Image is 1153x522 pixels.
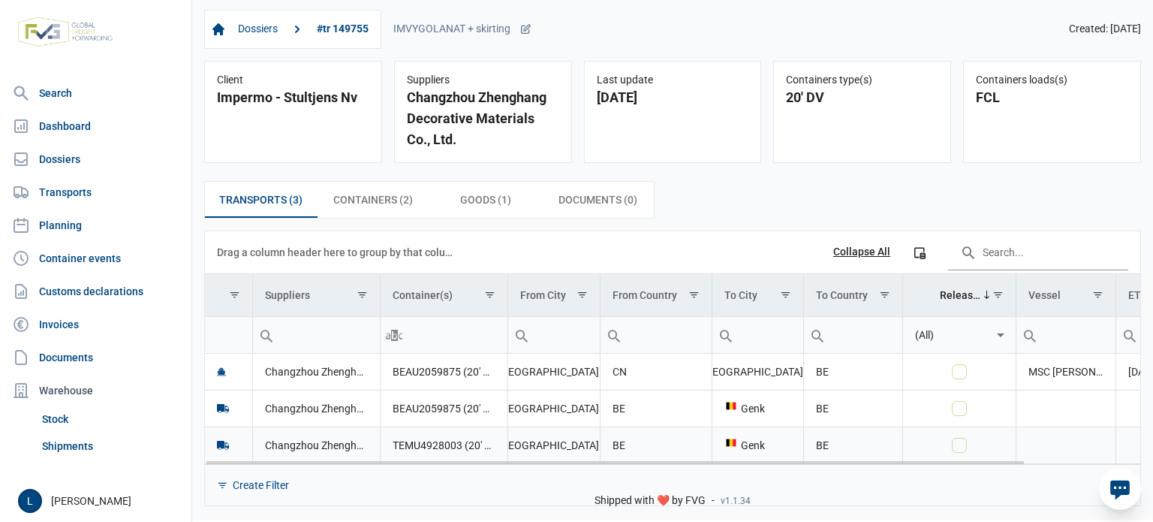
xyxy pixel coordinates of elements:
[906,239,933,266] div: Column Chooser
[520,289,566,301] div: From City
[1092,289,1103,300] span: Show filter options for column 'Vessel'
[613,289,677,301] div: From Country
[803,354,902,391] td: BE
[712,274,803,317] td: Column To City
[508,317,600,353] input: Filter cell
[252,390,380,427] td: Changzhou Zhenghang Decorative Materials Co., Ltd.
[252,316,380,353] td: Filter cell
[265,289,310,301] div: Suppliers
[380,427,507,463] td: TEMU4928003 (20' DV)
[217,231,1128,273] div: Data grid toolbar
[520,438,588,453] div: [GEOGRAPHIC_DATA]
[601,316,712,353] td: Filter cell
[1016,316,1115,353] td: Filter cell
[601,354,712,391] td: CN
[520,364,588,379] div: [GEOGRAPHIC_DATA]
[253,317,280,353] div: Search box
[712,317,803,353] input: Filter cell
[393,23,531,36] div: IMVYGOLANAT + skirting
[1028,289,1061,301] div: Vessel
[803,316,902,353] td: Filter cell
[508,317,535,353] div: Search box
[804,317,831,353] div: Search box
[205,316,252,353] td: Filter cell
[407,87,559,150] div: Changzhou Zhenghang Decorative Materials Co., Ltd.
[1016,274,1115,317] td: Column Vessel
[724,289,757,301] div: To City
[252,274,380,317] td: Column Suppliers
[879,289,890,300] span: Show filter options for column 'To Country'
[520,401,588,416] div: [GEOGRAPHIC_DATA]
[6,177,185,207] a: Transports
[12,11,119,53] img: FVG - Global freight forwarding
[903,317,992,353] input: Filter cell
[6,144,185,174] a: Dossiers
[780,289,791,300] span: Show filter options for column 'To City'
[357,289,368,300] span: Show filter options for column 'Suppliers'
[484,289,495,300] span: Show filter options for column 'Container(s)'
[601,427,712,463] td: BE
[507,274,600,317] td: Column From City
[6,276,185,306] a: Customs declarations
[333,191,413,209] span: Containers (2)
[253,317,380,353] input: Filter cell
[688,289,700,300] span: Show filter options for column 'From Country'
[804,317,902,353] input: Filter cell
[219,191,303,209] span: Transports (3)
[36,433,185,460] a: Shipments
[976,74,1128,87] div: Containers loads(s)
[786,87,938,108] div: 20' DV
[233,478,289,492] div: Create Filter
[601,390,712,427] td: BE
[460,191,511,209] span: Goods (1)
[601,274,712,317] td: Column From Country
[558,191,637,209] span: Documents (0)
[380,354,507,391] td: BEAU2059875 (20' DV), TEMU4928003 (20' DV)
[902,316,1016,353] td: Filter cell
[380,274,507,317] td: Column Container(s)
[786,74,938,87] div: Containers type(s)
[381,317,507,353] input: Filter cell
[6,111,185,141] a: Dashboard
[1016,317,1115,353] input: Filter cell
[803,274,902,317] td: Column To Country
[36,406,185,433] a: Stock
[18,489,182,513] div: [PERSON_NAME]
[803,427,902,463] td: BE
[6,78,185,108] a: Search
[724,364,791,379] div: [GEOGRAPHIC_DATA]
[724,438,791,453] div: Genk
[393,289,453,301] div: Container(s)
[902,274,1016,317] td: Column Released
[1016,317,1043,353] div: Search box
[712,317,739,353] div: Search box
[407,74,559,87] div: Suppliers
[205,317,252,353] input: Filter cell
[507,316,600,353] td: Filter cell
[940,289,983,301] div: Released
[803,390,902,427] td: BE
[380,390,507,427] td: BEAU2059875 (20' DV)
[601,317,628,353] div: Search box
[217,240,458,264] div: Drag a column header here to group by that column
[252,354,380,391] td: Changzhou Zhenghang Decorative Materials Co., Ltd.
[217,87,369,108] div: Impermo - Stultjens Nv
[597,74,749,87] div: Last update
[6,309,185,339] a: Invoices
[311,17,375,42] a: #tr 149755
[992,289,1004,300] span: Show filter options for column 'Released'
[6,243,185,273] a: Container events
[1128,289,1148,301] div: ETD
[18,489,42,513] button: L
[1069,23,1141,36] span: Created: [DATE]
[1016,354,1115,391] td: MSC [PERSON_NAME]
[712,316,803,353] td: Filter cell
[232,17,284,42] a: Dossiers
[6,210,185,240] a: Planning
[217,74,369,87] div: Client
[205,274,252,317] td: Column
[992,317,1010,353] div: Select
[6,342,185,373] a: Documents
[948,234,1128,270] input: Search in the data grid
